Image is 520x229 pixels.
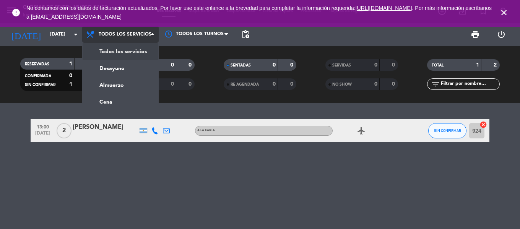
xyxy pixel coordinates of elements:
[392,81,396,87] strong: 0
[432,63,444,67] span: TOTAL
[33,122,52,131] span: 13:00
[25,74,51,78] span: CONFIRMADA
[357,126,366,135] i: airplanemode_active
[290,81,295,87] strong: 0
[11,8,21,17] i: error
[25,62,49,66] span: RESERVADAS
[83,43,158,60] a: Todos los servicios
[273,62,276,68] strong: 0
[374,62,377,68] strong: 0
[83,60,158,77] a: Desayuno
[83,94,158,110] a: Cena
[188,62,193,68] strong: 0
[33,131,52,140] span: [DATE]
[434,128,461,133] span: SIN CONFIRMAR
[57,123,71,138] span: 2
[332,63,351,67] span: SERVIDAS
[431,80,440,89] i: filter_list
[241,30,250,39] span: pending_actions
[69,73,72,78] strong: 0
[471,30,480,39] span: print
[494,62,498,68] strong: 2
[26,5,492,20] span: No contamos con los datos de facturación actualizados. Por favor use este enlance a la brevedad p...
[479,121,487,128] i: cancel
[99,32,151,37] span: Todos los servicios
[476,62,479,68] strong: 1
[26,5,492,20] a: . Por más información escríbanos a [EMAIL_ADDRESS][DOMAIN_NAME]
[374,81,377,87] strong: 0
[488,23,514,46] div: LOG OUT
[171,62,174,68] strong: 0
[69,82,72,87] strong: 1
[25,83,55,87] span: SIN CONFIRMAR
[197,129,215,132] span: A LA CARTA
[356,5,412,11] a: [URL][DOMAIN_NAME]
[273,81,276,87] strong: 0
[231,83,259,86] span: RE AGENDADA
[497,30,506,39] i: power_settings_new
[290,62,295,68] strong: 0
[231,63,251,67] span: SENTADAS
[440,80,499,88] input: Filtrar por nombre...
[499,8,509,17] i: close
[69,61,72,67] strong: 1
[73,122,138,132] div: [PERSON_NAME]
[392,62,396,68] strong: 0
[71,30,80,39] i: arrow_drop_down
[188,81,193,87] strong: 0
[6,26,46,43] i: [DATE]
[171,81,174,87] strong: 0
[428,123,466,138] button: SIN CONFIRMAR
[332,83,352,86] span: NO SHOW
[83,77,158,94] a: Almuerzo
